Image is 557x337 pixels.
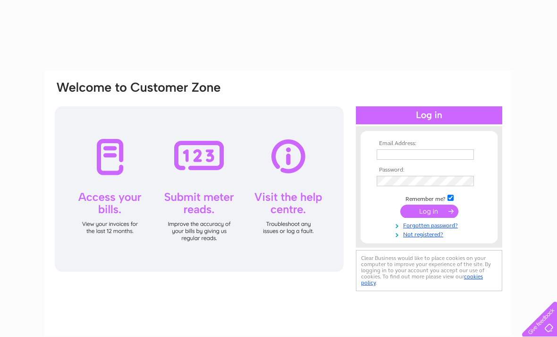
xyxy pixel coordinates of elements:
th: Email Address: [374,140,484,147]
input: Submit [400,205,458,218]
th: Password: [374,167,484,173]
div: Clear Business would like to place cookies on your computer to improve your experience of the sit... [356,250,502,291]
a: cookies policy [361,273,483,286]
td: Remember me? [374,193,484,203]
a: Not registered? [377,229,484,238]
a: Forgotten password? [377,220,484,229]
